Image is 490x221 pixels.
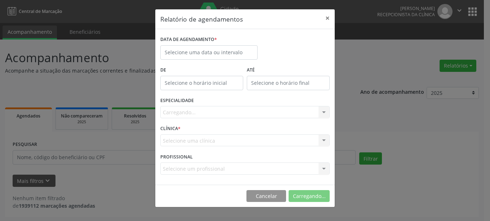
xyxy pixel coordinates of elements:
[160,95,194,106] label: ESPECIALIDADE
[160,65,243,76] label: De
[160,14,243,24] h5: Relatório de agendamentos
[160,34,217,45] label: DATA DE AGENDAMENTO
[160,123,181,134] label: CLÍNICA
[320,9,335,27] button: Close
[160,45,258,60] input: Selecione uma data ou intervalo
[246,190,286,202] button: Cancelar
[160,76,243,90] input: Selecione o horário inicial
[289,190,330,202] button: Carregando...
[160,151,193,162] label: PROFISSIONAL
[247,76,330,90] input: Selecione o horário final
[247,65,330,76] label: ATÉ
